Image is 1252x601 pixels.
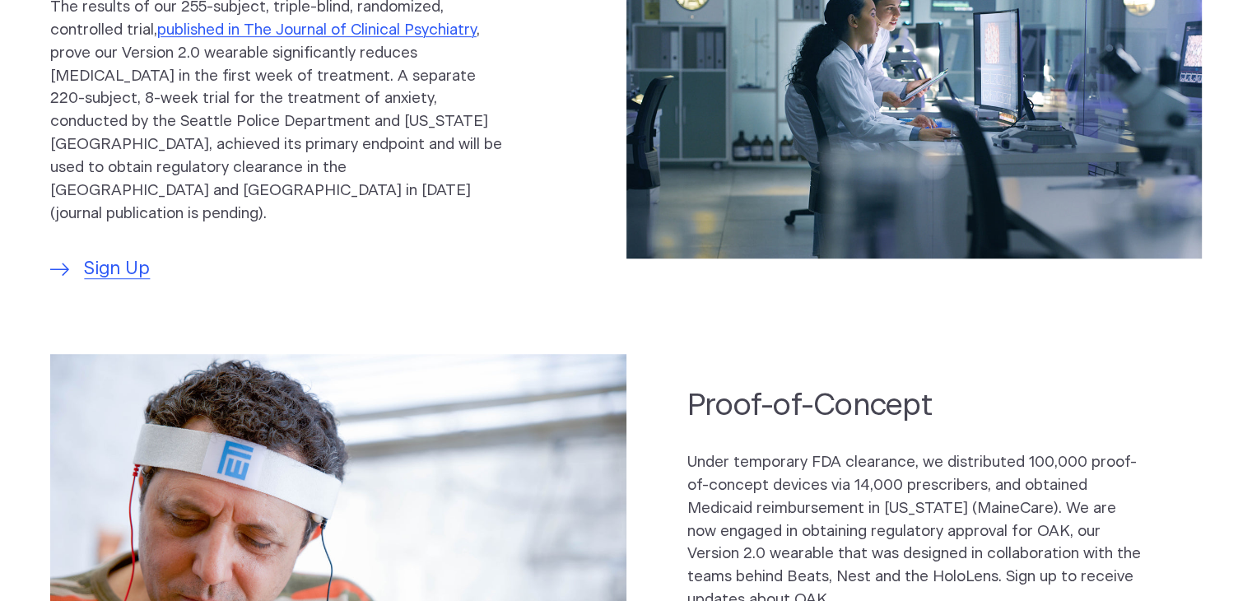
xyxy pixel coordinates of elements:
span: Sign Up [84,256,150,283]
h2: Proof-of-Concept [687,385,1141,426]
a: published in The Journal of Clinical Psychiatry [157,22,477,38]
a: Sign Up [50,256,151,283]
